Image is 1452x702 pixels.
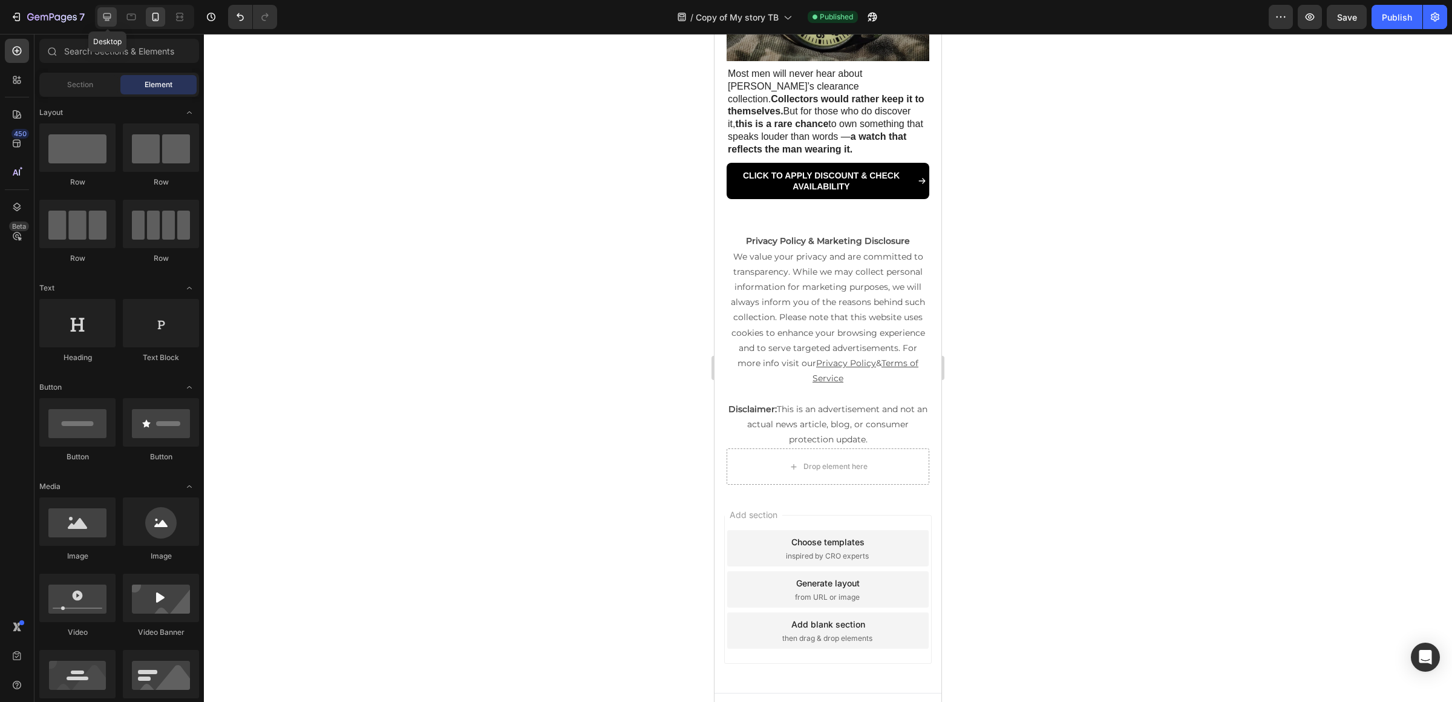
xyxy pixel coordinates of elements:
[39,107,63,118] span: Layout
[123,352,199,363] div: Text Block
[9,221,29,231] div: Beta
[820,11,853,22] span: Published
[5,5,90,29] button: 7
[180,278,199,298] span: Toggle open
[11,129,29,139] div: 450
[1372,5,1422,29] button: Publish
[39,352,116,363] div: Heading
[1411,643,1440,672] div: Open Intercom Messenger
[123,177,199,188] div: Row
[715,34,941,702] iframe: Design area
[39,39,199,63] input: Search Sections & Elements
[79,10,85,24] p: 7
[39,481,60,492] span: Media
[39,382,62,393] span: Button
[180,477,199,496] span: Toggle open
[123,451,199,462] div: Button
[123,551,199,562] div: Image
[145,79,172,90] span: Element
[39,551,116,562] div: Image
[39,283,54,294] span: Text
[39,177,116,188] div: Row
[228,5,277,29] div: Undo/Redo
[123,253,199,264] div: Row
[690,11,693,24] span: /
[1337,12,1357,22] span: Save
[123,627,199,638] div: Video Banner
[1327,5,1367,29] button: Save
[180,378,199,397] span: Toggle open
[39,451,116,462] div: Button
[67,79,93,90] span: Section
[696,11,779,24] span: Copy of My story TB
[39,253,116,264] div: Row
[180,103,199,122] span: Toggle open
[39,627,116,638] div: Video
[1382,11,1412,24] div: Publish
